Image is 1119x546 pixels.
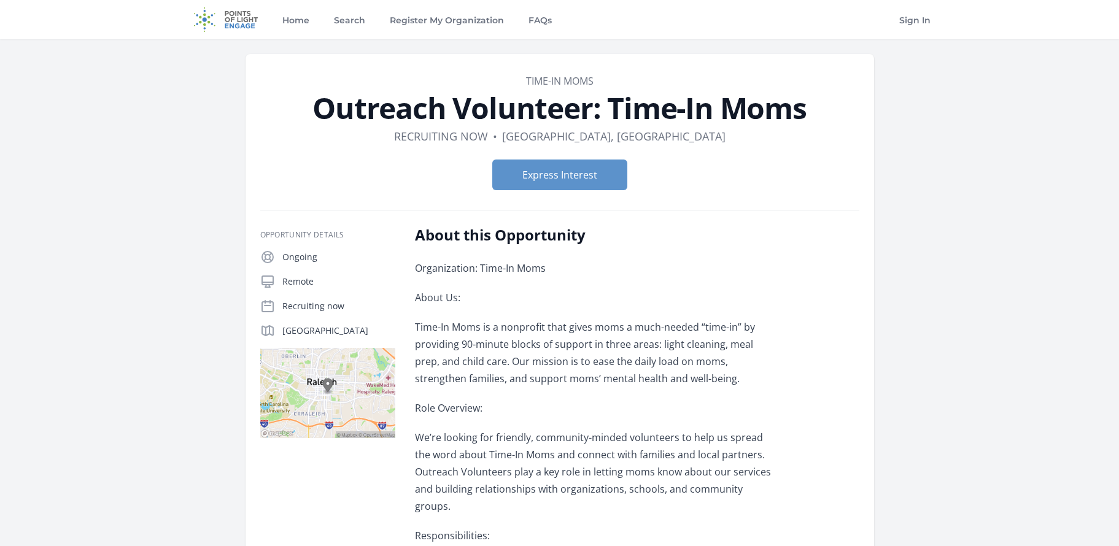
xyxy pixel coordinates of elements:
p: Role Overview: [415,399,774,417]
p: Responsibilities: [415,527,774,544]
p: Remote [282,275,395,288]
h3: Opportunity Details [260,230,395,240]
p: About Us: [415,289,774,306]
h2: About this Opportunity [415,225,774,245]
dd: [GEOGRAPHIC_DATA], [GEOGRAPHIC_DATA] [502,128,726,145]
p: We’re looking for friendly, community-minded volunteers to help us spread the word about Time-In ... [415,429,774,515]
p: [GEOGRAPHIC_DATA] [282,325,395,337]
div: • [493,128,497,145]
p: Recruiting now [282,300,395,312]
button: Express Interest [492,160,627,190]
a: Time-In Moms [526,74,594,88]
dd: Recruiting now [394,128,488,145]
p: Time-In Moms is a nonprofit that gives moms a much-needed “time-in” by providing 90-minute blocks... [415,318,774,387]
p: Organization: Time-In Moms [415,260,774,277]
h1: Outreach Volunteer: Time-In Moms [260,93,859,123]
img: Map [260,348,395,438]
p: Ongoing [282,251,395,263]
